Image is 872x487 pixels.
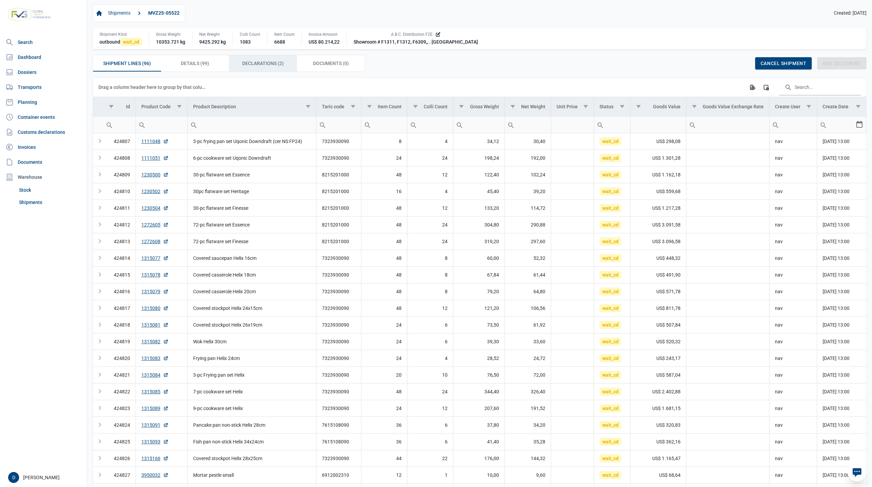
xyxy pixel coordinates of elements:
[504,283,551,300] td: 64,80
[103,333,136,350] td: 424819
[181,59,209,67] span: Details (99)
[407,300,453,316] td: 12
[3,50,84,64] a: Dashboard
[855,116,863,133] div: Select
[407,133,453,150] td: 4
[453,300,505,316] td: 121,20
[407,383,453,400] td: 24
[98,78,861,97] div: Data grid toolbar
[361,97,407,116] td: Column Item Count
[769,300,817,316] td: nav
[109,104,114,109] span: Show filter options for column 'Id'
[187,166,316,183] td: 30-pc flatware set Essence
[187,266,316,283] td: Covered casserole Helix 18cm
[407,183,453,200] td: 4
[187,400,316,417] td: 9-pc cookware set Helix
[103,216,136,233] td: 424812
[361,333,407,350] td: 24
[453,417,505,433] td: 37,80
[630,116,686,133] input: Filter cell
[187,183,316,200] td: 30pc flatware set Heritage
[769,250,817,266] td: nav
[316,450,361,467] td: 7323930090
[361,150,407,166] td: 24
[98,82,208,93] div: Drag a column header here to group by that column
[3,35,84,49] a: Search
[407,333,453,350] td: 6
[746,81,758,93] div: Export all data to Excel
[103,59,151,67] span: Shipment Lines (96)
[453,316,505,333] td: 73,50
[141,171,169,178] a: 1230500
[504,200,551,216] td: 114,72
[187,216,316,233] td: 72-pc flatware set Essence
[361,183,407,200] td: 16
[136,116,148,133] div: Search box
[453,366,505,383] td: 76,50
[103,166,136,183] td: 424809
[103,433,136,450] td: 424825
[594,116,630,133] input: Filter cell
[361,383,407,400] td: 48
[407,166,453,183] td: 12
[103,250,136,266] td: 424814
[316,216,361,233] td: 8215201000
[187,467,316,483] td: Mortar pestle small
[103,133,136,150] td: 424807
[361,266,407,283] td: 48
[583,104,588,109] span: Show filter options for column 'Unit Price'
[316,183,361,200] td: 8215201000
[141,438,169,445] a: 1315093
[103,300,136,316] td: 424817
[93,283,103,300] td: Expand
[187,316,316,333] td: Covered stockpot Helix 26x19cm
[141,372,169,378] a: 1315084
[93,467,103,483] td: Expand
[769,166,817,183] td: nav
[103,366,136,383] td: 424821
[806,104,811,109] span: Show filter options for column 'Create User'
[177,104,182,109] span: Show filter options for column 'Product Code'
[686,116,769,133] input: Filter cell
[453,116,466,133] div: Search box
[3,65,84,79] a: Dossiers
[407,433,453,450] td: 6
[361,350,407,366] td: 24
[407,250,453,266] td: 8
[769,266,817,283] td: nav
[769,150,817,166] td: nav
[103,97,136,116] td: Column Id
[769,366,817,383] td: nav
[453,116,505,133] td: Filter cell
[306,104,311,109] span: Show filter options for column 'Product Description'
[187,450,316,467] td: Covered stockpot Helix 28x25cm
[505,116,517,133] div: Search box
[141,455,169,462] a: 1315166
[453,150,505,166] td: 198,24
[93,350,103,366] td: Expand
[769,97,817,116] td: Column Create User
[141,388,169,395] a: 1315085
[769,383,817,400] td: nav
[141,138,169,145] a: 1111048
[316,300,361,316] td: 7323930090
[316,116,329,133] div: Search box
[413,104,418,109] span: Show filter options for column 'Colli Count'
[16,196,84,208] a: Shipments
[407,450,453,467] td: 22
[316,316,361,333] td: 7323930090
[103,233,136,250] td: 424813
[187,97,316,116] td: Column Product Description
[93,366,103,383] td: Expand
[361,133,407,150] td: 8
[141,238,169,245] a: 1272608
[453,333,505,350] td: 39,30
[361,283,407,300] td: 48
[3,155,84,169] a: Documents
[551,97,594,116] td: Column Unit Price
[407,266,453,283] td: 8
[316,97,361,116] td: Column Taric code
[316,133,361,150] td: 7323930090
[141,205,169,211] a: 1230504
[187,433,316,450] td: Fish pan non-stick Helix 34x24cm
